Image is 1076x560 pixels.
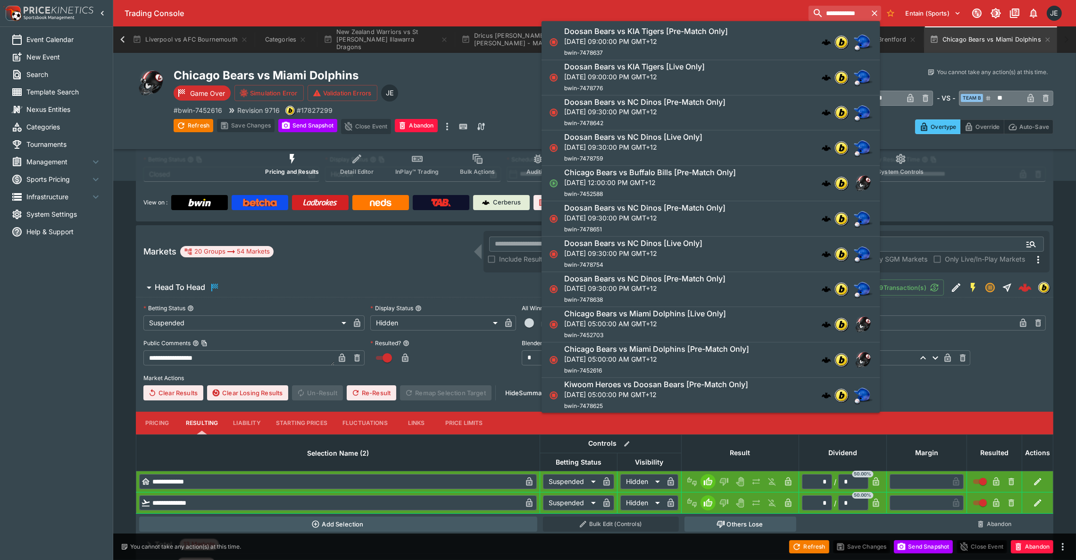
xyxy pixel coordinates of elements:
img: bwin.png [835,248,848,260]
span: System Controls [877,168,924,175]
button: View Form Guide [534,195,606,210]
img: bwin.png [835,354,848,366]
button: Validation Errors [308,85,378,101]
svg: Closed [549,249,559,259]
img: logo-cerberus--red.svg [1018,281,1032,294]
h6: Chicago Bears vs Buffalo Bills [Pre-Match Only] [564,168,736,178]
div: Suspended [543,474,599,489]
p: You cannot take any action(s) at this time. [937,68,1048,76]
label: View on : [143,195,167,210]
a: Cerberus [473,195,530,210]
p: Copy To Clipboard [297,105,333,115]
div: bwin [835,71,848,84]
p: [DATE] 09:30:00 PM GMT+12 [564,248,702,258]
img: bwin.png [835,319,848,331]
span: bwin-7478754 [564,261,603,268]
p: Cerberus [493,198,521,207]
img: bwin.png [835,142,848,154]
p: [DATE] 05:00:00 AM GMT+12 [564,319,726,329]
img: baseball.png [854,245,873,263]
div: 0a29b75d-132f-4a39-982c-ebb093685fa3 [1018,281,1032,294]
button: No Bookmarks [883,6,898,21]
h6: - VS - [937,93,955,103]
button: 1119Transaction(s) [866,280,944,296]
button: Fluctuations [335,412,395,434]
img: baseball.png [854,386,873,405]
span: Help & Support [26,227,101,237]
button: Categories [256,26,316,53]
button: Clear Losing Results [207,385,288,400]
button: Straight [999,279,1016,296]
img: bwin.png [835,212,848,225]
span: bwin-7452616 [564,367,602,374]
button: Not Set [684,474,700,489]
p: [DATE] 12:00:00 PM GMT+12 [564,178,736,187]
span: Template Search [26,87,101,97]
div: cerberus [822,178,831,188]
h6: Doosan Bears vs NC Dinos [Pre-Match Only] [564,203,726,213]
img: Betcha [243,199,277,206]
button: Price Limits [438,412,491,434]
button: Suspended [982,279,999,296]
p: Public Comments [143,339,191,347]
img: PriceKinetics [24,7,93,14]
a: 0a29b75d-132f-4a39-982c-ebb093685fa3 [1016,278,1034,297]
th: Actions [1022,434,1053,471]
span: Management [26,157,90,167]
div: Event type filters [258,147,931,181]
div: James Edlin [381,85,398,102]
img: baseball.png [854,139,873,158]
button: Void [733,495,748,510]
span: Detail Editor [340,168,374,175]
button: Auto-Save [1004,119,1053,134]
svg: More [1033,254,1044,265]
button: Liverpool vs AFC Bournemouth [127,26,254,53]
div: Trading Console [125,8,805,18]
img: bwin.png [835,107,848,119]
button: more [1057,541,1068,552]
div: bwin [835,177,848,190]
p: Auto-Save [1019,122,1049,132]
p: Display Status [370,304,413,312]
p: Game Over [190,88,225,98]
span: Categories [26,122,101,132]
button: Clear Results [143,385,203,400]
button: Chicago Bears vs Miami Dolphins [924,26,1057,53]
img: TabNZ [431,199,451,206]
h6: Doosan Bears vs NC Dinos [Live Only] [564,133,702,143]
img: logo-cerberus.svg [822,178,831,188]
span: Visibility [625,457,674,468]
p: Copy To Clipboard [174,105,222,115]
label: Market Actions [143,371,1046,385]
p: [DATE] 05:00:00 PM GMT+12 [564,390,748,399]
img: Ladbrokes [303,199,337,206]
button: more [442,119,453,134]
div: bwin [835,106,848,119]
span: bwin-7452588 [564,190,603,197]
img: PriceKinetics Logo [3,4,22,23]
button: Abandon [970,517,1019,532]
button: Notifications [1025,5,1042,22]
svg: Open [549,178,559,188]
h6: Chicago Bears vs Miami Dolphins [Pre-Match Only] [564,345,749,355]
button: Starting Prices [268,412,335,434]
div: cerberus [822,355,831,365]
span: bwin-7478759 [564,155,603,162]
th: Controls [540,434,682,453]
span: Auditing [526,168,550,175]
h6: Kiwoom Heroes vs Doosan Bears [Pre-Match Only] [564,380,748,390]
div: bwin [835,212,848,225]
svg: Closed [549,37,559,47]
button: Links [395,412,438,434]
img: bwin.png [835,36,848,48]
div: Hidden [620,495,663,510]
img: logo-cerberus.svg [822,144,831,153]
button: Win [701,495,716,510]
span: Only Live/In-Play Markets [945,254,1025,264]
span: bwin-7478651 [564,226,602,233]
span: bwin-7478625 [564,402,603,409]
span: Event Calendar [26,34,101,44]
img: bwin.png [835,283,848,296]
img: bwin.png [835,71,848,84]
div: cerberus [822,249,831,259]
